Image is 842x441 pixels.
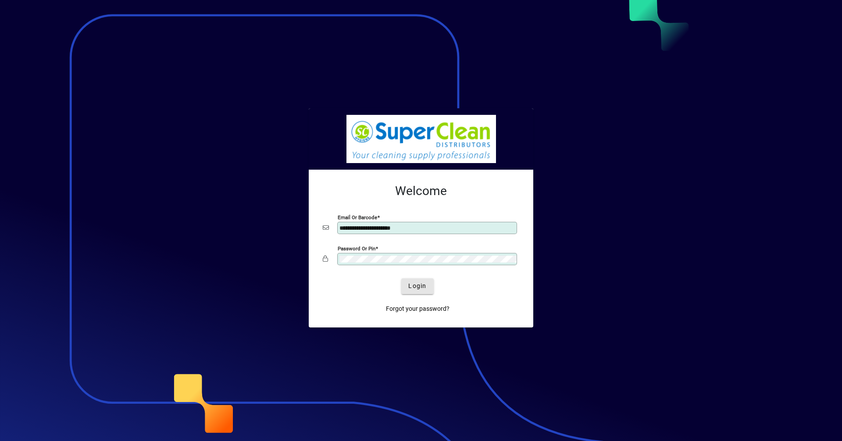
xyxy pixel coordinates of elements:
a: Forgot your password? [382,301,453,317]
button: Login [401,278,433,294]
h2: Welcome [323,184,519,199]
span: Login [408,281,426,291]
mat-label: Password or Pin [338,245,375,251]
mat-label: Email or Barcode [338,214,377,220]
span: Forgot your password? [386,304,450,313]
